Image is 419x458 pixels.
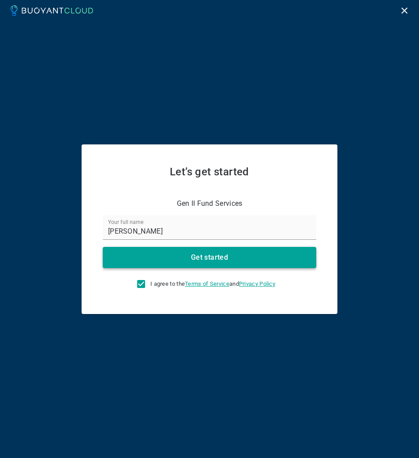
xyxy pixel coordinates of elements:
[185,280,229,287] a: Terms of Service
[150,280,275,288] span: I agree to the and
[397,3,412,18] button: Logout
[177,199,243,208] p: Gen II Fund Services
[103,166,316,178] h2: Let’s get started
[108,218,143,226] label: Your full name
[103,247,316,268] button: Get started
[397,6,412,14] a: Logout
[239,280,275,287] a: Privacy Policy
[191,253,228,262] h4: Get started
